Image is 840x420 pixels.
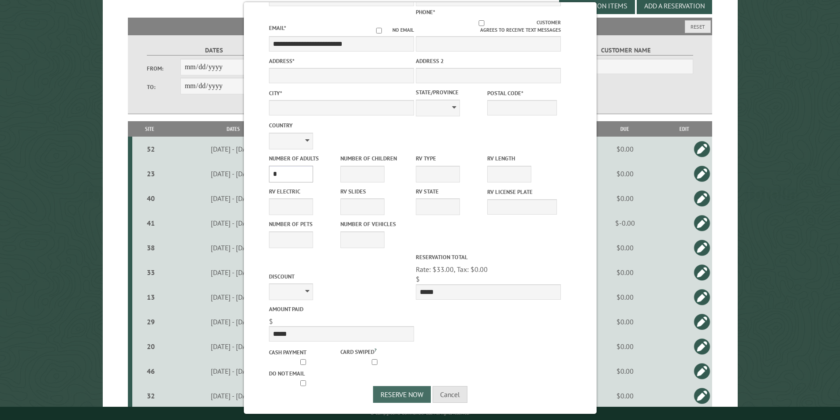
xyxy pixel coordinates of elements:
[269,57,414,65] label: Address
[136,317,166,326] div: 29
[685,20,711,33] button: Reset
[169,219,298,227] div: [DATE] - [DATE]
[594,260,656,285] td: $0.00
[426,20,537,26] input: Customer agrees to receive text messages
[269,220,339,228] label: Number of Pets
[169,145,298,153] div: [DATE] - [DATE]
[269,89,414,97] label: City
[147,64,180,73] label: From:
[340,154,410,163] label: Number of Children
[373,386,431,403] button: Reserve Now
[147,45,281,56] label: Dates
[416,88,485,97] label: State/Province
[594,334,656,359] td: $0.00
[370,410,470,416] small: © Campground Commander LLC. All rights reserved.
[594,161,656,186] td: $0.00
[416,187,485,196] label: RV State
[487,154,557,163] label: RV Length
[269,305,414,313] label: Amount paid
[269,272,414,281] label: Discount
[169,243,298,252] div: [DATE] - [DATE]
[136,219,166,227] div: 41
[132,121,168,137] th: Site
[269,369,339,378] label: Do not email
[136,145,166,153] div: 52
[594,186,656,211] td: $0.00
[416,253,561,261] label: Reservation Total
[136,268,166,277] div: 33
[136,367,166,375] div: 46
[136,169,166,178] div: 23
[433,386,467,403] button: Cancel
[374,347,377,353] a: ?
[269,317,273,326] span: $
[594,309,656,334] td: $0.00
[366,26,414,34] label: No email
[340,187,410,196] label: RV Slides
[128,18,713,34] h2: Filters
[136,293,166,301] div: 13
[136,391,166,400] div: 32
[416,8,435,16] label: Phone
[136,194,166,203] div: 40
[594,359,656,383] td: $0.00
[269,348,339,357] label: Cash payment
[136,342,166,351] div: 20
[169,391,298,400] div: [DATE] - [DATE]
[169,342,298,351] div: [DATE] - [DATE]
[168,121,299,137] th: Dates
[656,121,713,137] th: Edit
[594,235,656,260] td: $0.00
[169,367,298,375] div: [DATE] - [DATE]
[269,187,339,196] label: RV Electric
[269,24,286,32] label: Email
[487,89,557,97] label: Postal Code
[169,268,298,277] div: [DATE] - [DATE]
[169,194,298,203] div: [DATE] - [DATE]
[594,383,656,408] td: $0.00
[416,275,420,283] span: $
[147,83,180,91] label: To:
[416,57,561,65] label: Address 2
[487,188,557,196] label: RV License Plate
[594,285,656,309] td: $0.00
[416,265,488,274] span: Rate: $33.00, Tax: $0.00
[416,19,561,34] label: Customer agrees to receive text messages
[594,137,656,161] td: $0.00
[594,121,656,137] th: Due
[340,220,410,228] label: Number of Vehicles
[269,121,414,130] label: Country
[594,211,656,235] td: $-0.00
[416,154,485,163] label: RV Type
[366,28,392,33] input: No email
[340,346,410,356] label: Card swiped
[269,154,339,163] label: Number of Adults
[559,45,693,56] label: Customer Name
[169,317,298,326] div: [DATE] - [DATE]
[136,243,166,252] div: 38
[169,169,298,178] div: [DATE] - [DATE]
[169,293,298,301] div: [DATE] - [DATE]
